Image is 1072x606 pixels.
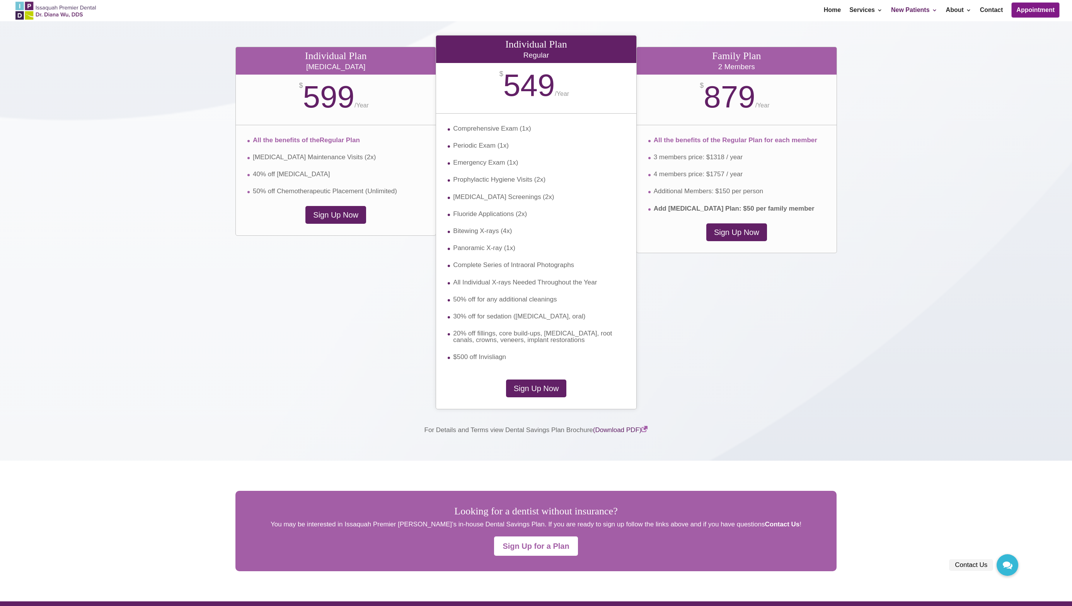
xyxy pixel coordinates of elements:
span: 3 members price: $1318 / year [654,153,743,161]
span: / [755,102,757,109]
span: [MEDICAL_DATA] Screenings (2x) [453,193,554,201]
a: Sign Up Now [706,223,767,241]
span: / [354,102,356,109]
span: Fluoride Applications (2x) [453,210,527,218]
div: For Details and Terms view Dental Savings Plan Brochure [235,426,837,434]
span: Year [755,102,770,109]
span: $ [299,81,303,90]
strong: Add [MEDICAL_DATA] Plan: $50 per family member [654,205,815,212]
span: All the benefits of the [253,136,360,144]
span: $500 off Invisliagn [453,353,506,361]
span: Prophylactic Hygiene Visits (2x) [453,176,545,183]
div: Contact Us [949,559,993,571]
a: Home [824,7,841,21]
span: 50% off for any additional cleanings [453,296,557,303]
span: 879 [704,80,755,114]
span: 30% off for sedation ([MEDICAL_DATA], oral) [453,313,585,320]
a: Contact [980,7,1003,21]
span: Comprehensive Exam (1x) [453,125,531,132]
span: 40% off [MEDICAL_DATA] [253,170,330,178]
span: [MEDICAL_DATA] [236,63,436,71]
span: Year [555,90,569,97]
span: Regular [436,51,636,59]
a: Services [849,7,883,21]
span: You may be interested in Issaquah Premier [PERSON_NAME]’s in-house Dental Savings Plan. If you ar... [271,521,801,528]
h2: Family Plan [637,51,837,63]
a: Contact Us [997,554,1018,576]
span: / [555,90,556,97]
span: Complete Series of Intraoral Photographs [453,261,574,269]
span: [MEDICAL_DATA] Maintenance Visits (2x) [253,153,376,161]
a: About [946,7,971,21]
h2: Individual Plan [436,39,636,51]
span: 20% off fillings, core build-ups, [MEDICAL_DATA], root canals, crowns, veneers, implant restorations [453,330,612,344]
a: Contact Us [765,521,800,528]
span: $ [700,81,704,90]
strong: Regular Plan [320,136,360,144]
span: Emergency Exam (1x) [453,159,518,166]
h2: Individual Plan [236,51,436,63]
span: Bitewing X-rays (4x) [453,227,512,235]
span: Panoramic X-ray (1x) [453,244,515,252]
a: (Download PDF) [593,426,648,434]
span: 50% off Chemotherapeutic Placement (Unlimited) [253,187,397,195]
span: All Individual X-rays Needed Throughout the Year [453,279,597,286]
span: Year [354,102,369,109]
span: Periodic Exam (1x) [453,142,509,149]
h2: Looking for a dentist without insurance? [259,506,813,520]
span: 2 Members [637,63,837,71]
a: Sign Up Now [506,380,567,397]
span: All the benefits of the Regular Plan for each member [654,136,817,144]
span: $ [499,70,503,78]
span: Additional Members: $150 per person [654,187,764,195]
a: Sign Up for a Plan [494,536,578,556]
span: 4 members price: $1757 / year [654,170,743,178]
a: Appointment [1011,2,1060,18]
span: 599 [303,80,354,114]
a: Sign Up Now [305,206,366,224]
a: New Patients [891,7,937,21]
span: 549 [503,68,555,102]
